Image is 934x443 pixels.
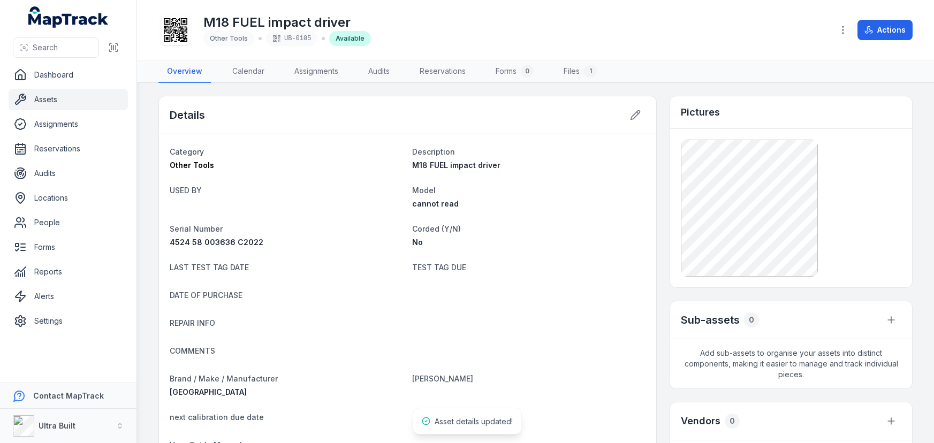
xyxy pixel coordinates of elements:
span: COMMENTS [170,346,215,355]
a: Forms0 [487,60,542,83]
span: [GEOGRAPHIC_DATA] [170,387,247,396]
span: Other Tools [210,34,248,42]
a: Assignments [9,113,128,135]
span: Other Tools [170,161,214,170]
a: Reservations [411,60,474,83]
span: No [412,238,423,247]
span: Model [412,186,436,195]
a: Assignments [286,60,347,83]
span: DATE OF PURCHASE [170,291,242,300]
a: Files1 [555,60,605,83]
span: Add sub-assets to organise your assets into distinct components, making it easier to manage and t... [670,339,912,388]
a: Overview [158,60,211,83]
h3: Pictures [681,105,720,120]
h3: Vendors [681,414,720,429]
div: 0 [744,312,759,327]
span: Search [33,42,58,53]
strong: Ultra Built [39,421,75,430]
a: Reports [9,261,128,282]
h1: M18 FUEL impact driver [203,14,371,31]
a: Audits [360,60,398,83]
span: Brand / Make / Manufacturer [170,374,278,383]
span: next calibration due date [170,413,264,422]
div: 1 [584,65,597,78]
h2: Sub-assets [681,312,740,327]
span: Category [170,147,204,156]
span: Serial Number [170,224,223,233]
span: [PERSON_NAME] [412,374,473,383]
a: Calendar [224,60,273,83]
a: Locations [9,187,128,209]
a: People [9,212,128,233]
a: Alerts [9,286,128,307]
span: TEST TAG DUE [412,263,466,272]
a: Reservations [9,138,128,159]
span: Description [412,147,455,156]
div: UB-0105 [266,31,317,46]
button: Actions [857,20,913,40]
span: LAST TEST TAG DATE [170,263,249,272]
strong: Contact MapTrack [33,391,104,400]
span: USED BY [170,186,202,195]
a: Settings [9,310,128,332]
span: Corded (Y/N) [412,224,461,233]
div: 0 [521,65,534,78]
a: Dashboard [9,64,128,86]
div: Available [329,31,371,46]
span: REPAIR INFO [170,318,215,327]
h2: Details [170,108,205,123]
a: Audits [9,163,128,184]
a: MapTrack [28,6,109,28]
div: 0 [725,414,740,429]
span: Asset details updated! [435,417,513,426]
span: 4524 58 003636 C2022 [170,238,263,247]
button: Search [13,37,99,58]
a: Forms [9,236,128,258]
span: M18 FUEL impact driver [412,161,500,170]
span: cannot read [412,199,459,208]
a: Assets [9,89,128,110]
